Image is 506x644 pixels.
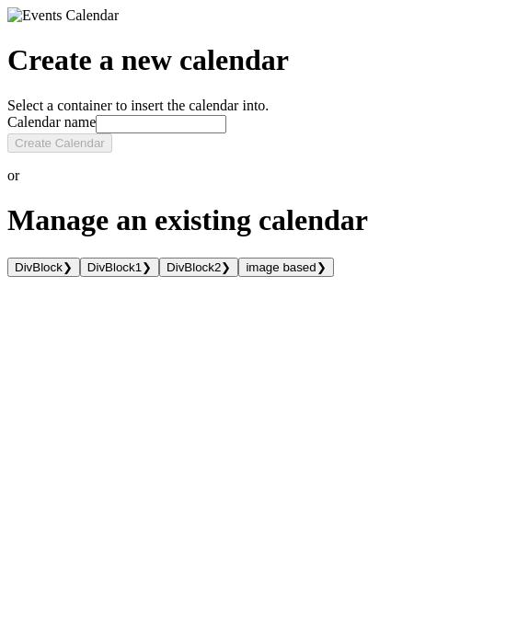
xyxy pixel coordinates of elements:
[80,258,159,277] button: DivBlock1❯
[7,7,119,24] img: Events Calendar
[87,260,142,274] span: DivBlock1
[159,258,238,277] button: DivBlock2❯
[7,114,96,130] label: Calendar name
[316,260,327,274] span: ❯
[167,260,221,274] span: DivBlock2
[142,260,152,274] span: ❯
[63,260,73,274] span: ❯
[15,260,63,274] span: DivBlock
[7,203,499,237] h1: Manage an existing calendar
[221,260,231,274] span: ❯
[7,133,112,153] button: Create Calendar
[7,258,80,277] button: DivBlock❯
[246,260,316,274] span: image based
[7,167,499,184] p: or
[7,43,499,77] h1: Create a new calendar
[238,258,333,277] button: image based❯
[7,98,269,113] label: Select a container to insert the calendar into.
